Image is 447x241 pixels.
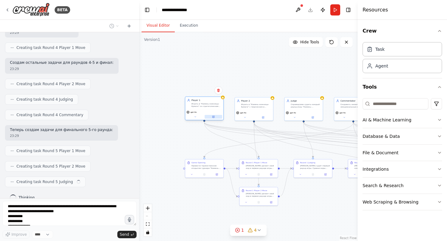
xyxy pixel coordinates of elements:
[16,45,85,50] span: Creating task Round 4 Player 1 Move
[11,232,27,237] span: Improve
[239,159,278,178] div: Round 1 Player 1 Move[PERSON_NAME] делает свой ход в первом раунде игры "Камень-ножницы-бумага". ...
[246,164,276,169] div: [PERSON_NAME] делает свой ход в первом раунде игры "Камень-ножницы-бумага". Обдумай стратегию, пр...
[340,236,357,240] a: React Flow attribution
[19,195,38,200] span: Thinking...
[175,19,203,32] button: Execution
[214,86,223,94] button: Delete node
[290,112,296,114] span: gpt-4o
[348,159,387,178] div: Round 1 Commentary[PERSON_NAME] комментирует итоги первого раунда. Проанализируй ходы игроков, со...
[363,128,442,144] button: Database & Data
[340,112,346,114] span: gpt-4o
[363,145,442,161] button: File & Document
[107,22,122,30] button: Switch to previous chat
[192,161,205,164] div: Game Opening
[235,97,273,121] div: Player 2Играть в "Камень-ножницы-бумага" с творческим и непредсказуемым подходом, используя психо...
[354,161,375,164] div: Round 1 Commentary
[142,19,175,32] button: Visual Editor
[55,6,70,14] div: BETA
[363,40,442,78] div: Crew
[230,225,267,236] button: 14
[240,112,246,114] span: gpt-4o
[239,187,278,206] div: Round 1 Player 2 Move[PERSON_NAME] делает свой ход в первом раунде игры "Камень-ножницы-бумага". ...
[252,122,423,185] g: Edge from c4d03ba1-872b-4090-9621-2014507ef3e0 to 07a745a9-eb0a-4465-95ad-63c07667cee6
[344,6,353,14] button: Hide right sidebar
[144,204,152,212] button: zoom in
[254,227,257,233] span: 4
[300,164,330,169] div: [PERSON_NAME] судит первый раунд игры. Сравни ходы [PERSON_NAME] и [PERSON_NAME], определи победи...
[225,167,237,198] g: Edge from 482edd33-12e9-474d-9178-ed07b412fbfe to 3e8ada74-e378-4418-9e58-2d1f094f4fd0
[10,30,74,35] div: 23:29
[241,227,244,233] span: 1
[252,122,260,185] g: Edge from c4d03ba1-872b-4090-9621-2014507ef3e0 to 3e8ada74-e378-4418-9e58-2d1f094f4fd0
[294,159,332,178] div: Round 1 Judging[PERSON_NAME] судит первый раунд игры. Сравни ходы [PERSON_NAME] и [PERSON_NAME], ...
[254,116,272,119] button: Open in side panel
[300,40,319,45] span: Hide Tools
[354,164,385,169] div: [PERSON_NAME] комментирует итоги первого раунда. Проанализируй ходы игроков, создай эмоциональный...
[120,232,129,237] span: Send
[375,46,385,52] div: Task
[117,231,137,238] button: Send
[246,161,267,164] div: Round 1 Player 1 Move
[363,78,442,96] button: Tools
[203,122,355,157] g: Edge from a48ff7f3-dfc6-4428-882f-0346e6e112ae to 482edd33-12e9-474d-9178-ed07b412fbfe
[334,97,373,121] div: CommentatorСоздавать захватывающие и эмоциональные комментарии к игре "Камень-ножницы-бумага", ан...
[304,116,322,119] button: Open in side panel
[291,99,321,103] div: Judge
[16,148,85,153] span: Creating task Round 5 Player 1 Move
[363,177,442,194] button: Search & Research
[12,3,50,17] img: Logo
[363,6,388,14] h4: Resources
[306,173,319,176] button: No output available
[363,96,442,215] div: Tools
[192,164,222,169] div: Провести торжественное открытие турнира "Камень-ножницы-бумага", представить игроков [PERSON_NAME...
[203,122,260,157] g: Edge from 2ff38d14-054c-4509-9402-f4c27dfb2193 to 622743d1-4e5a-4f96-bd82-4f9595f6e103
[144,204,152,236] div: React Flow controls
[291,103,321,108] div: Справедливо судить каждый раунд игры "Камень-ножницы-бумага", определять победителей, ведить счет...
[185,159,224,178] div: Game OpeningПровести торжественное открытие турнира "Камень-ножницы-бумага", представить игроков ...
[241,103,271,108] div: Играть в "Камень-ножницы-бумага" с творческим и непредсказуемым подходом, используя психологическ...
[143,6,151,14] button: Hide left sidebar
[144,37,160,42] div: Version 1
[10,134,113,138] div: 23:29
[125,215,134,224] button: Click to speak your automation idea
[334,167,346,170] g: Edge from c17fb933-6c7e-4bde-8c18-8d2b1fac11b0 to ced43a1c-8303-4579-a8f6-92b1bea5d7ab
[16,164,85,169] span: Creating task Round 5 Player 2 Move
[124,22,134,30] button: Start a new chat
[2,230,29,239] button: Improve
[162,7,194,13] nav: breadcrumb
[363,22,442,40] button: Crew
[375,63,388,69] div: Agent
[10,67,114,71] div: 23:29
[192,103,222,107] div: Играть в "Камень-ножницы-бумага" со стратегическим подходом, анализируя поведение соперника и дел...
[191,111,197,113] span: gpt-4o
[144,228,152,236] button: toggle interactivity
[252,173,265,176] button: No output available
[225,167,237,170] g: Edge from 482edd33-12e9-474d-9178-ed07b412fbfe to 622743d1-4e5a-4f96-bd82-4f9595f6e103
[185,97,224,121] div: Player 1Играть в "Камень-ножницы-бумага" со стратегическим подходом, анализируя поведение соперни...
[363,112,442,128] button: AI & Machine Learning
[192,99,222,102] div: Player 1
[354,116,371,119] button: Open in side panel
[363,161,442,177] button: Integrations
[198,173,211,176] button: No output available
[246,189,267,192] div: Round 1 Player 2 Move
[341,103,371,108] div: Создавать захватывающие и эмоциональные комментарии к игре "Камень-ножницы-бумага", анализировать...
[280,167,292,170] g: Edge from 622743d1-4e5a-4f96-bd82-4f9595f6e103 to c17fb933-6c7e-4bde-8c18-8d2b1fac11b0
[363,194,442,210] button: Web Scraping & Browsing
[284,97,323,121] div: JudgeСправедливо судить каждый раунд игры "Камень-ножницы-бумага", определять победителей, ведить...
[16,97,73,102] span: Creating task Round 4 Judging
[241,99,271,103] div: Player 2
[144,220,152,228] button: fit view
[302,122,314,157] g: Edge from 43544aaf-53e8-4f94-b8fb-a609cbe86d5c to c17fb933-6c7e-4bde-8c18-8d2b1fac11b0
[266,173,276,176] button: Open in side panel
[211,173,222,176] button: Open in side panel
[289,37,323,47] button: Hide Tools
[16,81,85,86] span: Creating task Round 4 Player 2 Move
[16,179,73,184] span: Creating task Round 5 Judging
[205,115,222,119] button: Open in side panel
[266,200,276,204] button: Open in side panel
[16,112,83,117] span: Creating task Round 4 Commentary
[252,200,265,204] button: No output available
[341,99,371,103] div: Commentator
[300,161,315,164] div: Round 1 Judging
